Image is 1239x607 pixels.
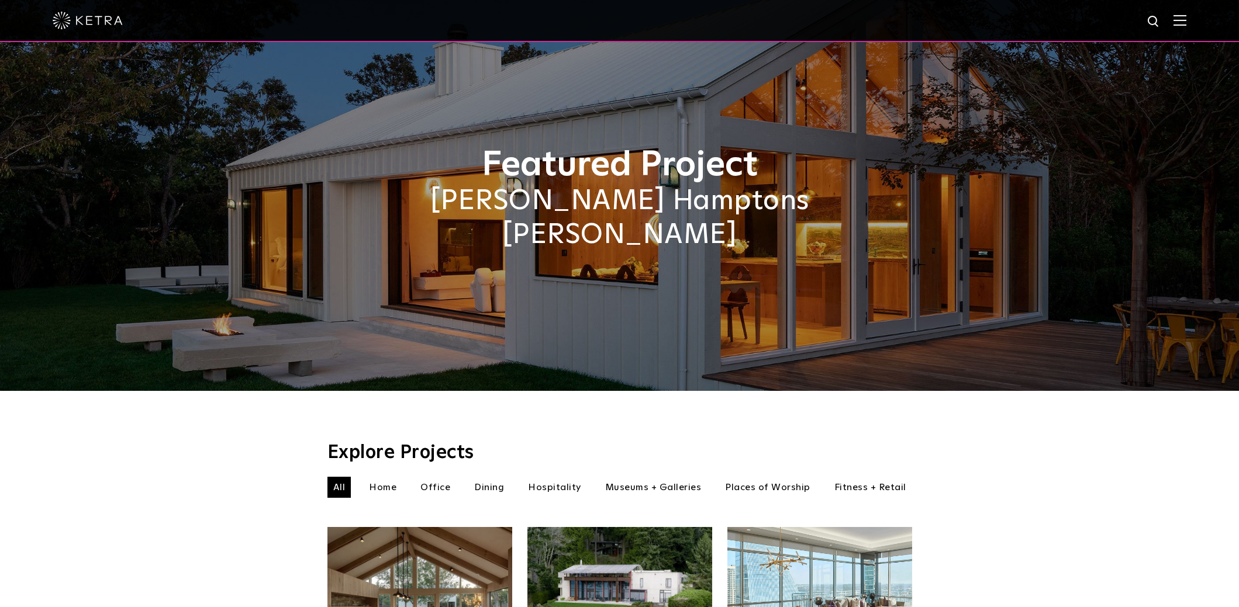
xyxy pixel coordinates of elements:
img: Hamburger%20Nav.svg [1174,15,1186,26]
h2: [PERSON_NAME] Hamptons [PERSON_NAME] [327,185,912,252]
img: search icon [1147,15,1161,29]
li: Dining [468,477,510,498]
li: Office [415,477,456,498]
li: Hospitality [522,477,587,498]
li: Home [363,477,402,498]
li: Places of Worship [719,477,816,498]
h1: Featured Project [327,146,912,185]
h3: Explore Projects [327,443,912,462]
li: Fitness + Retail [829,477,912,498]
li: Museums + Galleries [599,477,707,498]
li: All [327,477,351,498]
img: ketra-logo-2019-white [53,12,123,29]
